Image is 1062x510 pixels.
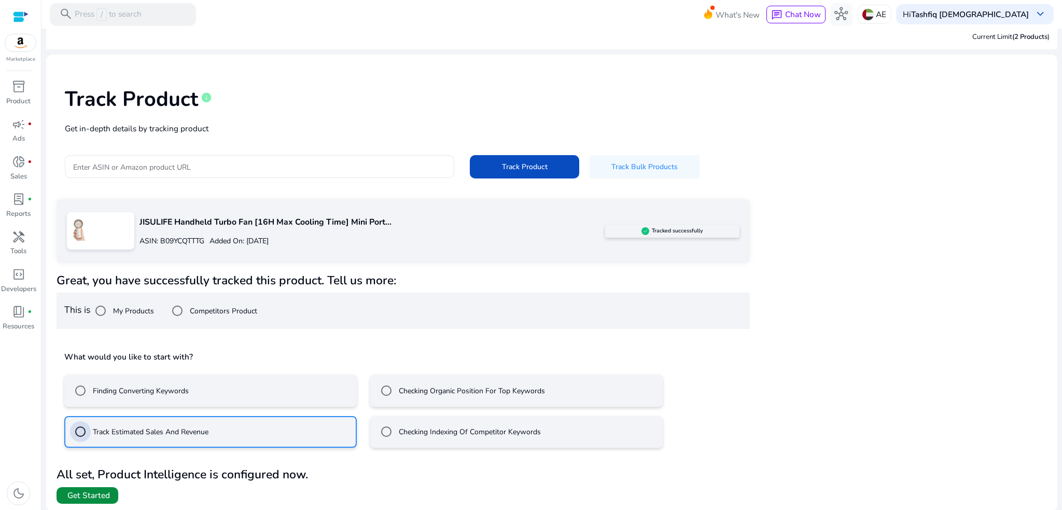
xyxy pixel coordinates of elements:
span: keyboard_arrow_down [1033,7,1047,21]
h4: Great, you have successfully tracked this product. Tell us more: [57,273,750,287]
span: Get Started [67,490,110,501]
div: This is [57,293,750,329]
p: Added On: [DATE] [204,236,269,246]
p: Get in-depth details by tracking product [65,122,1039,134]
span: hub [834,7,848,21]
span: search [59,7,73,21]
p: Developers [1,284,36,295]
button: Track Bulk Products [590,155,699,178]
span: (2 Products [1012,32,1047,42]
span: donut_small [12,155,25,169]
span: fiber_manual_record [27,122,32,127]
span: handyman [12,230,25,244]
button: Track Product [470,155,579,178]
p: Product [6,97,31,107]
span: code_blocks [12,268,25,281]
p: Press to search [75,8,142,21]
p: AE [876,5,886,23]
span: inventory_2 [12,80,25,93]
button: chatChat Now [766,6,825,23]
p: Resources [3,322,34,332]
h5: Tracked successfully [652,228,703,235]
label: Finding Converting Keywords [91,385,189,396]
img: amazon.svg [5,34,36,51]
span: campaign [12,118,25,131]
label: Competitors Product [188,306,257,316]
span: Chat Now [785,9,821,20]
p: Ads [12,134,25,144]
h5: What would you like to start with? [64,351,742,363]
span: / [96,8,106,21]
img: ae.svg [862,9,874,20]
p: JISULIFE Handheld Turbo Fan [16H Max Cooling Time] Mini Port... [139,216,605,229]
span: fiber_manual_record [27,197,32,202]
img: sellerapp_active [641,227,649,235]
label: Track Estimated Sales And Revenue [91,426,208,437]
b: All set, Product Intelligence is configured now. [57,466,308,483]
span: fiber_manual_record [27,160,32,164]
p: ASIN: B09YCQTTTG [139,236,204,246]
span: dark_mode [12,487,25,500]
p: Sales [10,172,27,182]
button: hub [830,3,853,26]
b: Tashfiq [DEMOGRAPHIC_DATA] [911,9,1029,20]
h1: Track Product [65,87,198,112]
div: Current Limit ) [972,32,1050,43]
span: book_4 [12,305,25,319]
img: 61g9VYRdAyL.jpg [67,217,90,241]
label: Checking Organic Position For Top Keywords [397,385,545,396]
span: What's New [716,6,760,24]
p: Tools [10,246,26,257]
span: lab_profile [12,192,25,206]
span: info [201,92,212,103]
label: Checking Indexing Of Competitor Keywords [397,426,541,437]
p: Hi [903,10,1029,18]
span: fiber_manual_record [27,310,32,314]
button: Get Started [57,487,118,504]
p: Reports [6,209,31,219]
span: chat [771,9,782,21]
span: Track Bulk Products [611,161,678,172]
span: Track Product [502,161,548,172]
label: My Products [111,306,154,316]
p: Marketplace [6,56,35,63]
